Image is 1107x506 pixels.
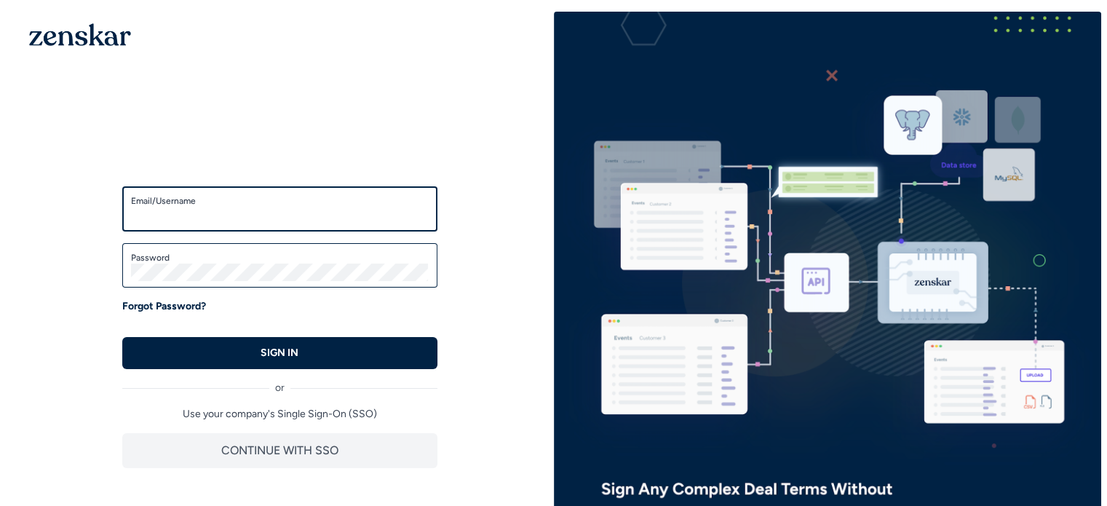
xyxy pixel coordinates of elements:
[122,369,437,395] div: or
[122,337,437,369] button: SIGN IN
[261,346,298,360] p: SIGN IN
[122,433,437,468] button: CONTINUE WITH SSO
[131,195,429,207] label: Email/Username
[122,407,437,422] p: Use your company's Single Sign-On (SSO)
[122,299,206,314] a: Forgot Password?
[131,252,429,264] label: Password
[29,23,131,46] img: 1OGAJ2xQqyY4LXKgY66KYq0eOWRCkrZdAb3gUhuVAqdWPZE9SRJmCz+oDMSn4zDLXe31Ii730ItAGKgCKgCCgCikA4Av8PJUP...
